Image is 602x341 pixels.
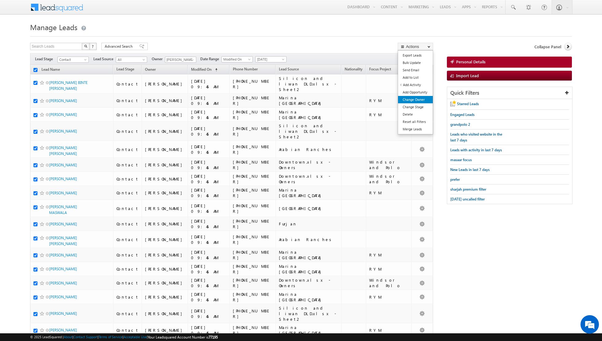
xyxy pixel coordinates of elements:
[148,335,218,339] span: Your Leadsquared Account Number is
[191,159,227,170] div: [DATE] 09:45 AM
[221,56,253,62] a: Modified On
[191,109,227,120] div: [DATE] 09:45 AM
[145,221,185,227] div: [PERSON_NAME]
[101,3,115,18] div: Minimize live chat window
[38,66,63,74] a: Lead Name
[145,327,185,333] div: [PERSON_NAME]
[49,328,77,332] a: [PERSON_NAME]
[191,187,227,198] div: [DATE] 09:45 AM
[279,123,339,140] div: Silicon and liwan DLD.xlsx - Sheet2
[345,67,362,71] span: Nationality
[233,234,273,245] div: [PHONE_NUMBER]
[116,327,139,333] div: Contact
[279,237,339,242] div: Arabian Ranches
[49,267,77,271] a: [PERSON_NAME]
[99,335,123,339] a: Terms of Service
[233,325,273,336] div: [PHONE_NUMBER]
[233,203,273,214] div: [PHONE_NUMBER]
[145,252,185,258] div: [PERSON_NAME]
[191,249,227,260] div: [DATE] 09:45 AM
[398,81,433,89] a: Add Activity
[116,266,139,272] div: Contact
[450,157,472,162] span: masaar focus
[10,32,26,40] img: d_60004797649_company_0_60004797649
[93,56,116,62] span: Lead Source
[191,308,227,319] div: [DATE] 09:45 AM
[49,176,77,181] a: [PERSON_NAME]
[58,57,87,62] span: Contact
[49,191,77,195] a: [PERSON_NAME]
[191,277,227,288] div: [DATE] 09:45 AM
[152,56,165,62] span: Owner
[366,66,394,74] a: Focus Project
[49,236,77,246] a: [PERSON_NAME] [PERSON_NAME]
[49,295,77,299] a: [PERSON_NAME]
[450,122,470,127] span: grandpolo 2
[30,22,77,32] span: Manage Leads
[145,147,185,152] div: [PERSON_NAME]
[369,327,408,333] div: RYM
[398,43,433,50] button: Actions
[209,335,218,339] span: 77195
[145,176,185,182] div: [PERSON_NAME]
[450,197,485,201] span: [DATE] uncalled filter
[342,66,365,74] a: Nationality
[398,118,433,125] a: Reset all Filters
[233,187,273,198] div: [PHONE_NUMBER]
[256,57,285,62] span: [DATE]
[450,148,502,152] span: Leads with activity in last 7 days
[84,189,111,198] em: Start Chat
[92,44,95,49] span: ?
[398,66,433,74] a: Send Email
[145,129,185,134] div: [PERSON_NAME]
[145,294,185,300] div: [PERSON_NAME]
[233,291,273,303] div: [PHONE_NUMBER]
[255,56,287,62] a: [DATE]
[49,281,77,285] a: [PERSON_NAME]
[35,56,57,62] span: Lead Stage
[369,266,408,272] div: RYM
[398,125,433,133] a: Merge Leads
[279,173,339,184] div: Downtown.xlsx - Owners
[279,291,339,303] div: Marina [GEOGRAPHIC_DATA]
[369,67,391,71] span: Focus Project
[279,305,339,322] div: Silicon and liwan DLD.xlsx - Sheet2
[49,311,77,316] a: [PERSON_NAME]
[116,206,139,211] div: Contact
[73,335,98,339] a: Contact Support
[64,335,72,339] a: About
[116,147,139,152] div: Contact
[233,264,273,275] div: [PHONE_NUMBER]
[213,67,217,72] span: (sorted ascending)
[233,95,273,106] div: [PHONE_NUMBER]
[188,57,196,63] a: Show All Items
[450,132,502,142] span: Leads who visited website in the last 7 days
[116,311,139,316] div: Contact
[145,266,185,272] div: [PERSON_NAME]
[116,81,139,87] div: Contact
[32,32,103,40] div: Chat with us now
[8,57,112,184] textarea: Type your message and hit 'Enter'
[116,67,134,71] span: Lead Stage
[233,78,273,89] div: [PHONE_NUMBER]
[191,67,212,72] span: Modified On
[456,59,486,65] span: Personal Details
[191,144,227,155] div: [DATE] 09:45 AM
[279,206,339,211] div: [GEOGRAPHIC_DATA]
[233,144,273,155] div: [PHONE_NUMBER]
[30,334,218,340] span: © 2025 LeadSquared | | | | |
[279,67,299,71] span: Lead Source
[450,187,486,192] span: sharjah premium filter
[279,325,339,336] div: Marina [GEOGRAPHIC_DATA]
[105,44,135,49] span: Advanced Search
[49,163,77,167] a: [PERSON_NAME]
[279,76,339,92] div: Silicon and liwan DLD.xlsx - Sheet2
[145,67,156,72] span: Owner
[191,291,227,303] div: [DATE] 09:45 AM
[369,173,408,184] div: Windsor and Polo
[145,311,185,316] div: [PERSON_NAME]
[457,101,479,106] span: Starred Leads
[116,129,139,134] div: Contact
[191,264,227,275] div: [DATE] 09:45 AM
[230,66,261,74] a: Phone Number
